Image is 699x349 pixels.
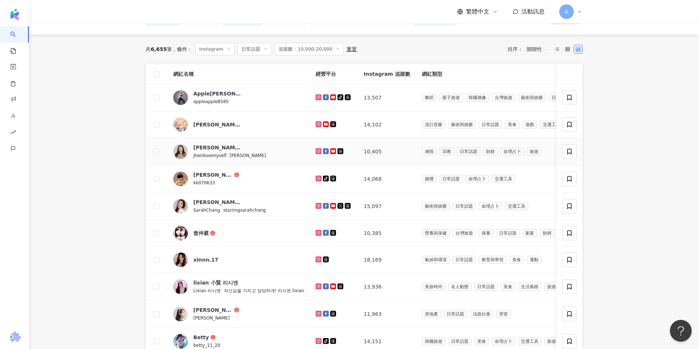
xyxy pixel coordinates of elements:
span: 婚禮 [422,175,437,183]
span: 房地產 [422,310,441,318]
span: 日常話題 [448,337,471,345]
img: KOL Avatar [173,199,188,213]
span: 教育與學習 [479,256,506,264]
img: logo icon [9,9,20,20]
span: A [565,8,568,16]
span: 韓國旅遊 [422,337,445,345]
a: KOL AvatarBettybetty_11_20 [173,334,304,349]
a: KOL Avatar[PERSON_NAME][PERSON_NAME] [173,306,304,322]
img: KOL Avatar [173,226,188,240]
span: 자신감을 가지고 당당하게! 리시엔 lixian [224,288,304,293]
span: [PERSON_NAME] [193,315,230,321]
a: search [10,26,25,55]
span: 法政社會 [470,310,493,318]
span: 交通工具 [505,202,528,210]
span: 命理占卜 [479,202,502,210]
span: 命理占卜 [492,337,515,345]
a: KOL Avatar[PERSON_NAME] 心靈能量工作坊jhenlovemyself|[PERSON_NAME] [173,144,304,159]
a: KOL Avatarxinnn.17 [173,252,304,267]
span: 藝術與娛樂 [422,202,450,210]
span: 親子旅遊 [439,94,463,102]
span: 穿搭 [496,310,511,318]
span: 日常話題 [439,175,463,183]
span: | [226,152,230,158]
th: 網紅名稱 [167,64,310,84]
span: SarahChang [193,208,220,213]
span: 交通工具 [518,337,541,345]
span: 美妝時尚 [422,283,445,291]
span: 日常話題 [237,43,272,55]
div: 重置 [347,46,357,52]
div: 共 筆 [146,46,172,52]
div: Apple[PERSON_NAME] [193,90,241,97]
span: | [220,207,223,213]
img: KOL Avatar [173,279,188,294]
a: KOL Avatar[PERSON_NAME]SarahChang|starringsarahchang [173,199,304,214]
img: KOL Avatar [173,172,188,186]
span: 旅遊 [544,337,559,345]
div: [PERSON_NAME] [193,306,233,314]
div: Betty [193,334,209,341]
span: kk070633 [193,180,215,185]
span: jhenlovemyself [193,153,226,158]
span: 日常話題 [549,94,572,102]
span: 財經 [483,148,498,156]
span: 追蹤數：10,000-20,000 [275,43,344,55]
a: KOL Avatar[PERSON_NAME] [173,117,304,132]
span: 藝術與娛樂 [518,94,546,102]
span: 流行音樂 [422,121,445,129]
span: 生活風格 [518,283,541,291]
span: 日常話題 [453,202,476,210]
span: 命理占卜 [466,175,489,183]
div: xinnn.17 [193,256,218,263]
a: KOL Avatar曾仲葳 [173,226,304,240]
span: 日常話題 [479,121,502,129]
span: 日常話題 [457,148,480,156]
span: 交通工具 [492,175,515,183]
span: 美食 [501,283,515,291]
span: 旅遊 [544,283,559,291]
img: KOL Avatar [173,144,188,159]
span: 關聯性 [527,43,549,55]
span: [PERSON_NAME] [230,153,266,158]
div: [PERSON_NAME] [193,199,241,206]
span: 6,655 [151,46,167,52]
span: 台灣旅遊 [492,94,515,102]
span: 繁體中文 [466,8,489,16]
div: [PERSON_NAME] [193,121,241,128]
td: 13,507 [358,84,416,111]
span: 感情 [422,148,437,156]
img: chrome extension [8,332,22,343]
span: 營養與保健 [422,229,450,237]
div: [PERSON_NAME] [193,171,233,179]
span: 美食 [505,121,520,129]
span: 命理占卜 [501,148,524,156]
td: 13,936 [358,273,416,301]
span: 遊戲 [522,121,537,129]
img: KOL Avatar [173,307,188,321]
span: 條件 ： [172,46,192,52]
span: 旅遊 [527,148,541,156]
div: 排序： [508,43,553,55]
span: 日常話題 [453,256,476,264]
span: 舞蹈 [422,94,437,102]
th: Instagram 追蹤數 [358,64,416,84]
td: 15,097 [358,193,416,220]
iframe: Help Scout Beacon - Open [670,320,692,342]
td: 14,102 [358,111,416,138]
span: betty_11_20 [193,343,220,348]
span: 美食 [474,337,489,345]
img: KOL Avatar [173,252,188,267]
span: Lixian 리시엔 [193,288,221,293]
span: Instagram [195,43,234,55]
th: 經營平台 [310,64,358,84]
span: 活動訊息 [521,8,545,15]
span: 保養 [479,229,493,237]
img: KOL Avatar [173,90,188,105]
span: 台灣旅遊 [453,229,476,237]
img: KOL Avatar [173,334,188,349]
td: 11,963 [358,301,416,328]
a: KOL Avatarlixian 小賢 리시엔Lixian 리시엔|자신감을 가지고 당당하게! 리시엔 lixian [173,279,304,294]
span: 運動 [527,256,541,264]
span: | [221,287,224,293]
